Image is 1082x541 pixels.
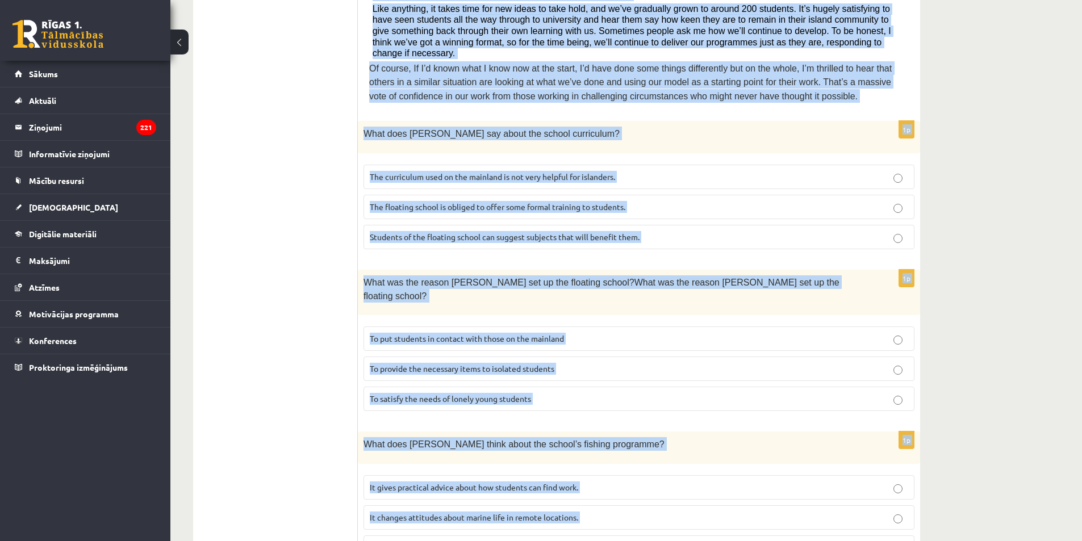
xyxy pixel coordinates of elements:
legend: Maksājumi [29,248,156,274]
a: Digitālie materiāli [15,221,156,247]
span: [DEMOGRAPHIC_DATA] [29,202,118,212]
span: Sākums [29,69,58,79]
input: The floating school is obliged to offer some formal training to students. [893,204,903,213]
a: Ziņojumi221 [15,114,156,140]
a: Sākums [15,61,156,87]
span: The floating school is obliged to offer some formal training to students. [370,202,625,212]
span: Of course, If I’d known what I know now at the start, I’d have done some things differently but o... [369,64,892,101]
input: The curriculum used on the mainland is not very helpful for islanders. [893,174,903,183]
p: 1p [899,269,914,287]
a: Konferences [15,328,156,354]
span: It gives practical advice about how students can find work. [370,482,578,492]
input: It changes attitudes about marine life in remote locations. [893,514,903,523]
input: Students of the floating school can suggest subjects that will benefit them. [893,234,903,243]
a: Atzīmes [15,274,156,300]
span: Proktoringa izmēģinājums [29,362,128,372]
a: Maksājumi [15,248,156,274]
a: Aktuāli [15,87,156,114]
span: What does [PERSON_NAME] think about the school’s fishing programme? [364,439,665,449]
span: Konferences [29,335,77,346]
span: Digitālie materiāli [29,229,97,239]
a: Informatīvie ziņojumi [15,141,156,167]
legend: Informatīvie ziņojumi [29,141,156,167]
span: The curriculum used on the mainland is not very helpful for islanders. [370,171,615,182]
a: [DEMOGRAPHIC_DATA] [15,194,156,220]
a: Rīgas 1. Tālmācības vidusskola [12,20,103,48]
span: What was the reason [PERSON_NAME] set up the floating school?What was the reason [PERSON_NAME] se... [364,278,839,301]
input: To satisfy the needs of lonely young students [893,396,903,405]
span: To satisfy the needs of lonely young students [370,393,531,404]
span: Students of the floating school can suggest subjects that will benefit them. [370,232,640,242]
span: To provide the necessary items to isolated students [370,363,554,374]
i: 221 [136,120,156,135]
p: 1p [899,431,914,449]
a: Motivācijas programma [15,301,156,327]
span: It changes attitudes about marine life in remote locations. [370,512,578,522]
span: Motivācijas programma [29,309,119,319]
span: To put students in contact with those on the mainland [370,333,564,343]
a: Mācību resursi [15,167,156,194]
span: What does [PERSON_NAME] say about the school curriculum? [364,129,620,139]
span: Like anything, it takes time for new ideas to take hold, and we’ve gradually grown to around 200 ... [373,4,891,58]
input: To put students in contact with those on the mainland [893,335,903,345]
a: Proktoringa izmēģinājums [15,354,156,380]
span: Aktuāli [29,95,56,106]
span: Mācību resursi [29,175,84,186]
p: 1p [899,120,914,139]
input: It gives practical advice about how students can find work. [893,484,903,493]
span: Atzīmes [29,282,60,292]
legend: Ziņojumi [29,114,156,140]
input: To provide the necessary items to isolated students [893,366,903,375]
